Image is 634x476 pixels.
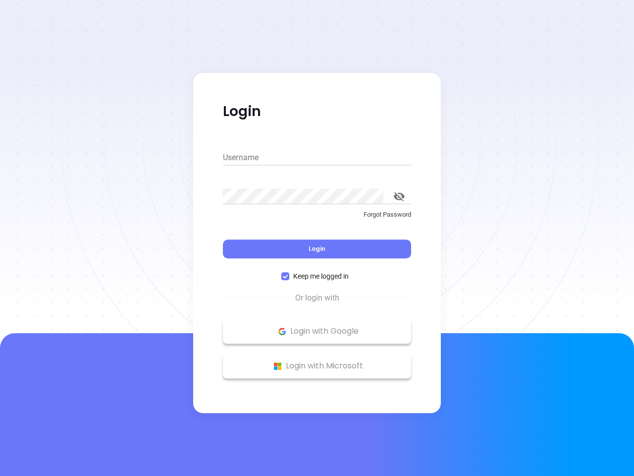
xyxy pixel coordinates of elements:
button: Login [223,239,411,258]
button: toggle password visibility [387,184,411,208]
p: Login [223,103,411,120]
span: Or login with [290,292,344,304]
p: Login with Google [228,324,406,339]
span: Keep me logged in [289,271,353,282]
a: Forgot Password [223,210,411,228]
p: Login with Microsoft [228,358,406,373]
img: Microsoft Logo [271,360,284,372]
span: Login [309,244,325,253]
button: Microsoft Logo Login with Microsoft [223,354,411,378]
img: Google Logo [276,325,288,338]
button: Google Logo Login with Google [223,319,411,344]
p: Forgot Password [223,210,411,220]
